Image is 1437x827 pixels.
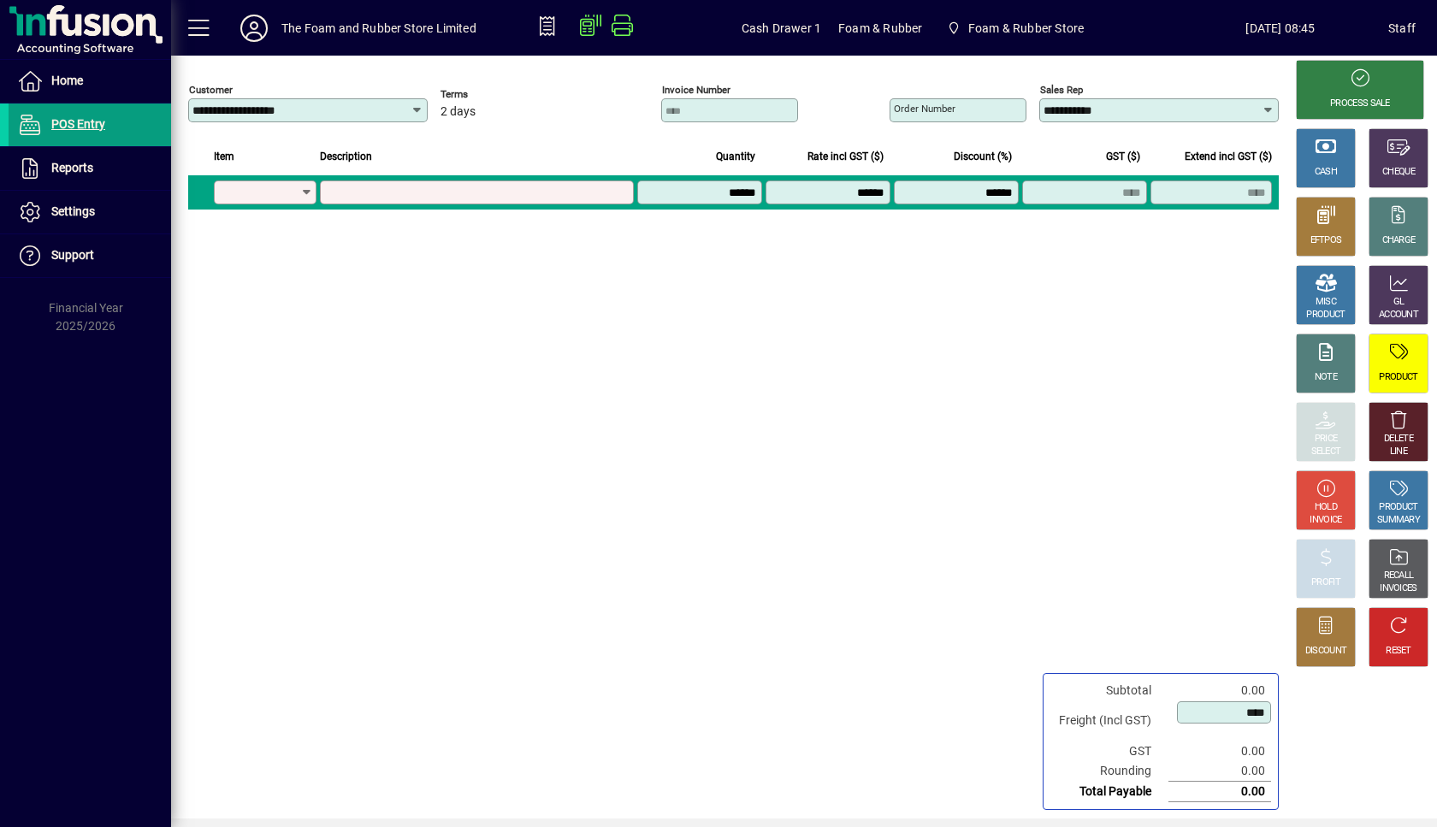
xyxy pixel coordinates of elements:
[662,84,730,96] mat-label: Invoice number
[1390,446,1407,458] div: LINE
[1393,296,1404,309] div: GL
[51,204,95,218] span: Settings
[1384,433,1413,446] div: DELETE
[1379,309,1418,322] div: ACCOUNT
[51,248,94,262] span: Support
[1310,514,1341,527] div: INVOICE
[894,103,955,115] mat-label: Order number
[9,60,171,103] a: Home
[1311,446,1341,458] div: SELECT
[320,147,372,166] span: Description
[1386,645,1411,658] div: RESET
[1050,761,1168,782] td: Rounding
[1382,234,1416,247] div: CHARGE
[1306,309,1345,322] div: PRODUCT
[9,191,171,233] a: Settings
[189,84,233,96] mat-label: Customer
[1377,514,1420,527] div: SUMMARY
[1382,166,1415,179] div: CHEQUE
[1315,371,1337,384] div: NOTE
[1168,782,1271,802] td: 0.00
[1106,147,1140,166] span: GST ($)
[1379,371,1417,384] div: PRODUCT
[1315,166,1337,179] div: CASH
[1311,576,1340,589] div: PROFIT
[742,15,821,42] span: Cash Drawer 1
[1330,97,1390,110] div: PROCESS SALE
[1168,681,1271,700] td: 0.00
[968,15,1084,42] span: Foam & Rubber Store
[281,15,476,42] div: The Foam and Rubber Store Limited
[1050,782,1168,802] td: Total Payable
[9,147,171,190] a: Reports
[214,147,234,166] span: Item
[227,13,281,44] button: Profile
[954,147,1012,166] span: Discount (%)
[807,147,884,166] span: Rate incl GST ($)
[1185,147,1272,166] span: Extend incl GST ($)
[1310,234,1342,247] div: EFTPOS
[51,117,105,131] span: POS Entry
[838,15,922,42] span: Foam & Rubber
[1384,570,1414,582] div: RECALL
[1050,741,1168,761] td: GST
[51,161,93,174] span: Reports
[441,105,476,119] span: 2 days
[1050,681,1168,700] td: Subtotal
[716,147,755,166] span: Quantity
[1388,15,1416,42] div: Staff
[1050,700,1168,741] td: Freight (Incl GST)
[939,13,1091,44] span: Foam & Rubber Store
[1315,501,1337,514] div: HOLD
[1168,741,1271,761] td: 0.00
[1380,582,1416,595] div: INVOICES
[1040,84,1083,96] mat-label: Sales rep
[1305,645,1346,658] div: DISCOUNT
[1168,761,1271,782] td: 0.00
[1315,433,1338,446] div: PRICE
[9,234,171,277] a: Support
[1316,296,1336,309] div: MISC
[1379,501,1417,514] div: PRODUCT
[51,74,83,87] span: Home
[1173,15,1388,42] span: [DATE] 08:45
[441,89,543,100] span: Terms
